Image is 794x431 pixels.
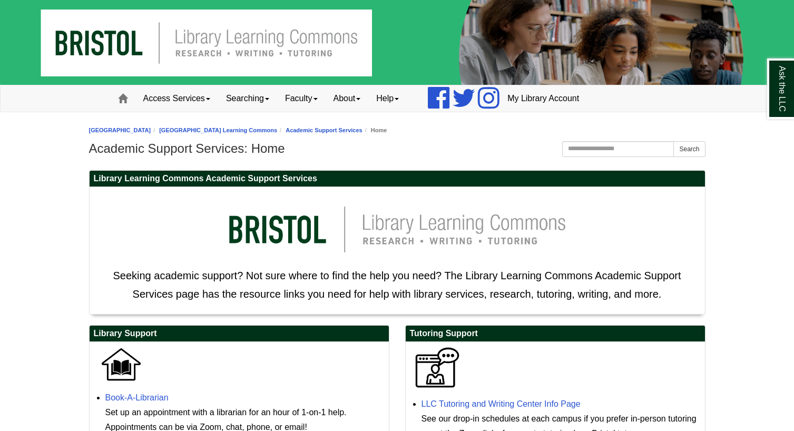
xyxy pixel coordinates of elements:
li: Home [362,125,387,135]
h1: Academic Support Services: Home [89,141,705,156]
a: About [326,85,369,112]
h2: Tutoring Support [406,326,705,342]
span: Seeking academic support? Not sure where to find the help you need? The Library Learning Commons ... [113,270,681,300]
h2: Library Support [90,326,389,342]
a: Searching [218,85,277,112]
a: Help [368,85,407,112]
a: [GEOGRAPHIC_DATA] [89,127,151,133]
nav: breadcrumb [89,125,705,135]
h2: Library Learning Commons Academic Support Services [90,171,705,187]
a: Book-A-Librarian [105,393,169,402]
a: Academic Support Services [286,127,362,133]
a: My Library Account [499,85,587,112]
a: LLC Tutoring and Writing Center Info Page [421,399,581,408]
button: Search [673,141,705,157]
a: Faculty [277,85,326,112]
a: [GEOGRAPHIC_DATA] Learning Commons [159,127,277,133]
img: llc logo [213,192,582,267]
a: Access Services [135,85,218,112]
